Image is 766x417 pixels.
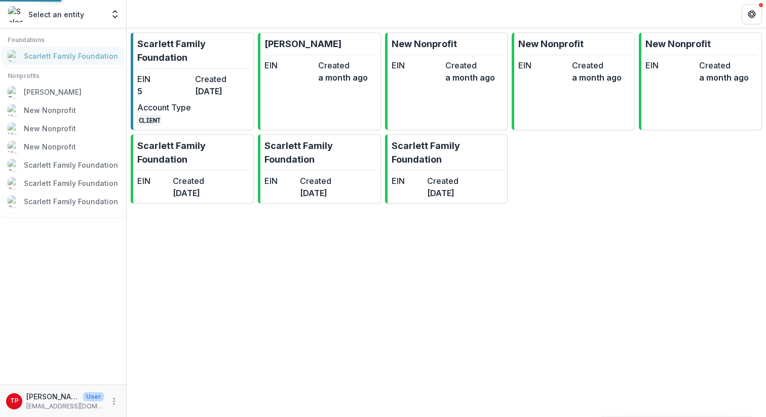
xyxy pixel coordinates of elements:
[137,73,191,85] dt: EIN
[137,37,249,64] p: Scarlett Family Foundation
[131,32,254,130] a: Scarlett Family FoundationEIN5Created[DATE]Account TypeCLIENT
[26,391,79,402] p: [PERSON_NAME]
[300,187,331,199] dd: [DATE]
[264,59,314,71] dt: EIN
[518,37,584,51] p: New Nonprofit
[26,402,104,411] p: [EMAIL_ADDRESS][DOMAIN_NAME]
[173,175,204,187] dt: Created
[427,175,458,187] dt: Created
[445,59,495,71] dt: Created
[137,139,249,166] p: Scarlett Family Foundation
[195,73,249,85] dt: Created
[385,32,508,130] a: New NonprofitEINCreateda month ago
[131,134,254,204] a: Scarlett Family FoundationEINCreated[DATE]
[264,37,341,51] p: [PERSON_NAME]
[300,175,331,187] dt: Created
[83,392,104,401] p: User
[742,4,762,24] button: Get Help
[318,71,368,84] dd: a month ago
[195,85,249,97] dd: [DATE]
[8,6,24,22] img: Select an entity
[137,175,169,187] dt: EIN
[137,115,162,126] code: CLIENT
[173,187,204,199] dd: [DATE]
[137,85,191,97] dd: 5
[108,4,122,24] button: Open entity switcher
[264,175,296,187] dt: EIN
[10,398,19,404] div: Tom Parrish
[392,139,504,166] p: Scarlett Family Foundation
[392,59,441,71] dt: EIN
[258,134,381,204] a: Scarlett Family FoundationEINCreated[DATE]
[445,71,495,84] dd: a month ago
[392,37,457,51] p: New Nonprofit
[385,134,508,204] a: Scarlett Family FoundationEINCreated[DATE]
[264,139,376,166] p: Scarlett Family Foundation
[427,187,458,199] dd: [DATE]
[258,32,381,130] a: [PERSON_NAME]EINCreateda month ago
[512,32,635,130] a: New NonprofitEINCreateda month ago
[392,175,423,187] dt: EIN
[108,395,120,407] button: More
[137,101,191,113] dt: Account Type
[318,59,368,71] dt: Created
[28,9,84,20] p: Select an entity
[518,59,568,71] dt: EIN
